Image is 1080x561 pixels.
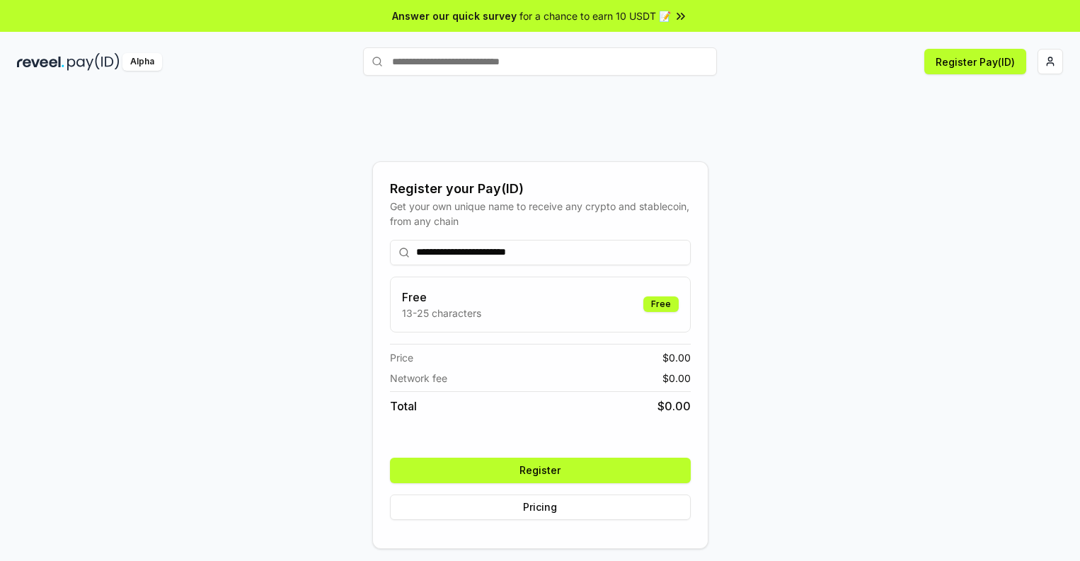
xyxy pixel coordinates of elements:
[402,306,481,320] p: 13-25 characters
[924,49,1026,74] button: Register Pay(ID)
[390,199,691,229] div: Get your own unique name to receive any crypto and stablecoin, from any chain
[122,53,162,71] div: Alpha
[390,458,691,483] button: Register
[402,289,481,306] h3: Free
[390,398,417,415] span: Total
[662,350,691,365] span: $ 0.00
[519,8,671,23] span: for a chance to earn 10 USDT 📝
[390,350,413,365] span: Price
[643,296,679,312] div: Free
[17,53,64,71] img: reveel_dark
[390,179,691,199] div: Register your Pay(ID)
[390,495,691,520] button: Pricing
[67,53,120,71] img: pay_id
[392,8,517,23] span: Answer our quick survey
[390,371,447,386] span: Network fee
[657,398,691,415] span: $ 0.00
[662,371,691,386] span: $ 0.00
